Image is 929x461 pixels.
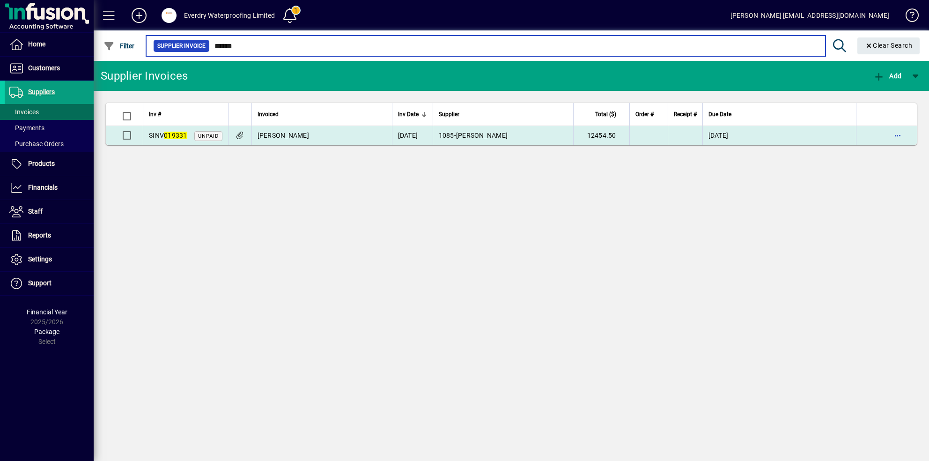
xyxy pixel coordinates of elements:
[28,64,60,72] span: Customers
[857,37,920,54] button: Clear
[871,67,904,84] button: Add
[258,109,386,119] div: Invoiced
[101,37,137,54] button: Filter
[5,120,94,136] a: Payments
[899,2,917,32] a: Knowledge Base
[456,132,508,139] span: [PERSON_NAME]
[28,40,45,48] span: Home
[433,126,573,145] td: -
[674,109,697,119] span: Receipt #
[5,104,94,120] a: Invoices
[124,7,154,24] button: Add
[27,308,67,316] span: Financial Year
[392,126,433,145] td: [DATE]
[101,68,188,83] div: Supplier Invoices
[28,208,43,215] span: Staff
[184,8,275,23] div: Everdry Waterproofing Limited
[5,248,94,271] a: Settings
[149,109,222,119] div: Inv #
[595,109,616,119] span: Total ($)
[9,140,64,148] span: Purchase Orders
[5,176,94,200] a: Financials
[28,255,52,263] span: Settings
[708,109,731,119] span: Due Date
[28,231,51,239] span: Reports
[579,109,625,119] div: Total ($)
[28,160,55,167] span: Products
[635,109,654,119] span: Order #
[149,132,187,139] span: SINV
[164,132,187,139] em: 019331
[258,132,309,139] span: [PERSON_NAME]
[439,109,459,119] span: Supplier
[865,42,913,49] span: Clear Search
[157,41,206,51] span: Supplier Invoice
[5,272,94,295] a: Support
[5,224,94,247] a: Reports
[439,132,454,139] span: 1085
[28,184,58,191] span: Financials
[149,109,161,119] span: Inv #
[873,72,901,80] span: Add
[573,126,629,145] td: 12454.50
[398,109,427,119] div: Inv Date
[154,7,184,24] button: Profile
[5,57,94,80] a: Customers
[398,109,419,119] span: Inv Date
[198,133,219,139] span: Unpaid
[28,88,55,96] span: Suppliers
[730,8,889,23] div: [PERSON_NAME] [EMAIL_ADDRESS][DOMAIN_NAME]
[439,109,568,119] div: Supplier
[34,328,59,335] span: Package
[5,152,94,176] a: Products
[9,124,44,132] span: Payments
[28,279,52,287] span: Support
[5,200,94,223] a: Staff
[103,42,135,50] span: Filter
[708,109,851,119] div: Due Date
[5,33,94,56] a: Home
[635,109,662,119] div: Order #
[5,136,94,152] a: Purchase Orders
[258,109,279,119] span: Invoiced
[702,126,856,145] td: [DATE]
[890,128,905,143] button: More options
[9,108,39,116] span: Invoices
